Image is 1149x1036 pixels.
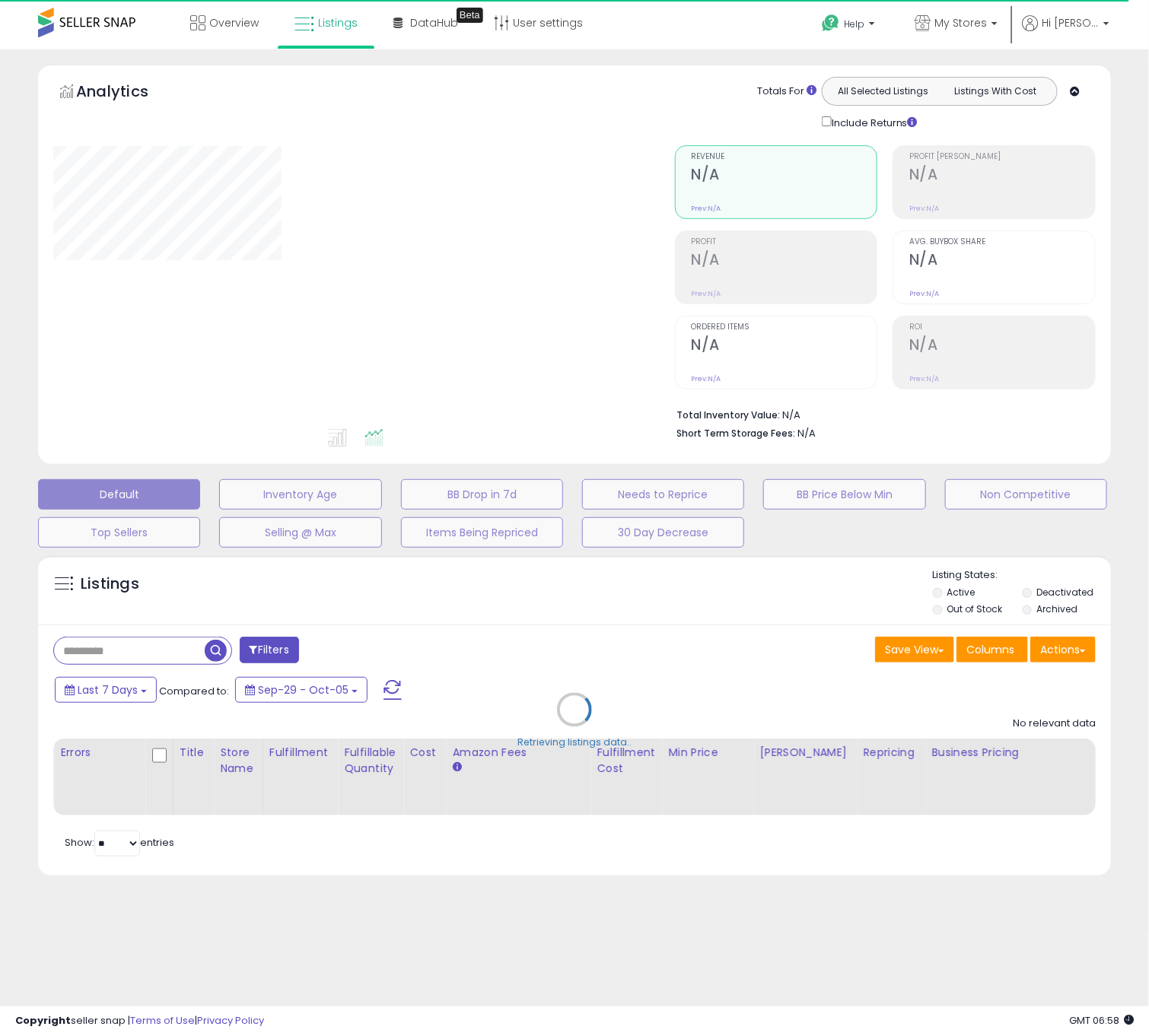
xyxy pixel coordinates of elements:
[909,153,1095,161] span: Profit [PERSON_NAME]
[909,251,1095,272] h2: N/A
[692,323,877,332] span: Ordered Items
[821,14,840,33] i: Get Help
[909,204,939,213] small: Prev: N/A
[692,289,721,298] small: Prev: N/A
[692,238,877,246] span: Profit
[692,251,877,272] h2: N/A
[677,408,781,421] b: Total Inventory Value:
[692,166,877,186] h2: N/A
[582,479,744,510] button: Needs to Reprice
[209,15,259,30] span: Overview
[692,336,877,357] h2: N/A
[517,736,632,750] div: Retrieving listings data..
[798,426,816,440] span: N/A
[909,166,1095,186] h2: N/A
[945,479,1107,510] button: Non Competitive
[826,81,940,101] button: All Selected Listings
[757,84,816,99] div: Totals For
[692,153,877,161] span: Revenue
[76,81,178,106] h5: Analytics
[909,323,1095,332] span: ROI
[219,517,381,548] button: Selling @ Max
[677,405,1084,423] li: N/A
[939,81,1052,101] button: Listings With Cost
[909,238,1095,246] span: Avg. Buybox Share
[457,8,483,23] div: Tooltip anchor
[677,427,796,440] b: Short Term Storage Fees:
[1022,15,1109,49] a: Hi [PERSON_NAME]
[410,15,458,30] span: DataHub
[909,289,939,298] small: Prev: N/A
[219,479,381,510] button: Inventory Age
[810,113,936,130] div: Include Returns
[582,517,744,548] button: 30 Day Decrease
[810,2,890,49] a: Help
[909,336,1095,357] h2: N/A
[909,374,939,383] small: Prev: N/A
[934,15,987,30] span: My Stores
[401,479,563,510] button: BB Drop in 7d
[38,517,200,548] button: Top Sellers
[1042,15,1099,30] span: Hi [PERSON_NAME]
[318,15,358,30] span: Listings
[401,517,563,548] button: Items Being Repriced
[692,374,721,383] small: Prev: N/A
[38,479,200,510] button: Default
[763,479,925,510] button: BB Price Below Min
[692,204,721,213] small: Prev: N/A
[844,17,864,30] span: Help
